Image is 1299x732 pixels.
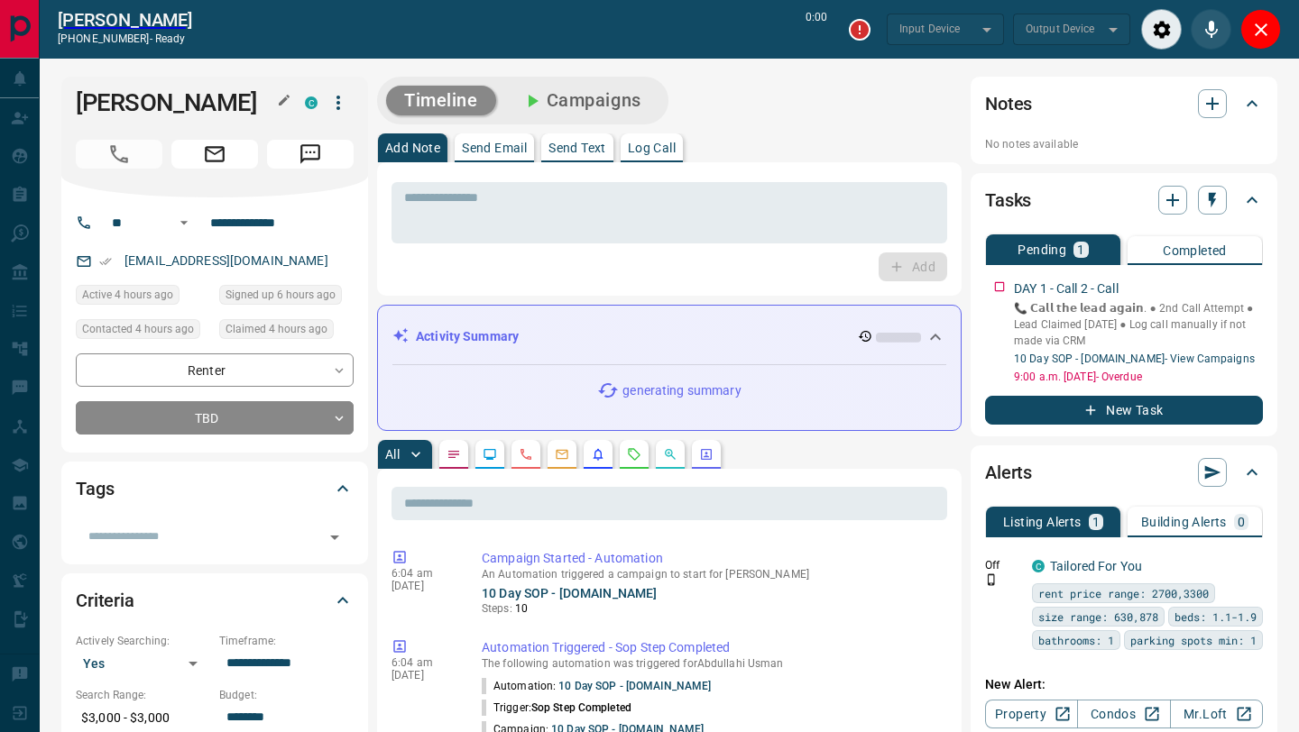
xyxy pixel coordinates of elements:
[555,447,569,462] svg: Emails
[322,525,347,550] button: Open
[267,140,354,169] span: Message
[305,96,318,109] div: condos.ca
[392,656,455,669] p: 6:04 am
[515,602,528,615] span: 10
[482,638,940,657] p: Automation Triggered - Sop Step Completed
[76,474,114,503] h2: Tags
[985,675,1263,694] p: New Alert:
[1014,369,1263,385] p: 9:00 a.m. [DATE] - Overdue
[219,285,354,310] div: Tue Aug 19 2025
[173,212,195,233] button: Open
[985,573,998,586] svg: Push Notification Only
[1170,700,1263,728] a: Mr.Loft
[1018,243,1066,256] p: Pending
[76,401,354,435] div: TBD
[392,567,455,580] p: 6:04 am
[985,89,1032,118] h2: Notes
[627,447,641,462] svg: Requests
[386,86,496,115] button: Timeline
[985,458,1032,487] h2: Alerts
[392,320,946,353] div: Activity Summary
[76,649,210,678] div: Yes
[1163,244,1227,257] p: Completed
[82,286,173,304] span: Active 4 hours ago
[482,586,657,600] a: 10 Day SOP - [DOMAIN_NAME]
[76,586,134,615] h2: Criteria
[416,327,519,346] p: Activity Summary
[1014,279,1119,298] p: DAY 1 - Call 2 - Call
[985,451,1263,494] div: Alerts
[155,32,186,45] span: ready
[99,255,112,268] svg: Email Verified
[663,447,677,462] svg: Opportunities
[1014,352,1255,365] a: 10 Day SOP - [DOMAIN_NAME]- View Campaigns
[591,447,605,462] svg: Listing Alerts
[385,448,400,461] p: All
[171,140,258,169] span: Email
[806,9,827,50] p: 0:00
[1141,9,1182,50] div: Audio Settings
[482,657,940,670] p: The following automation was triggered for Abdullahi Usman
[1238,516,1245,528] p: 0
[58,31,192,47] p: [PHONE_NUMBER] -
[985,82,1263,125] div: Notes
[1038,608,1158,626] span: size range: 630,878
[985,557,1021,573] p: Off
[482,568,940,581] p: An Automation triggered a campaign to start for [PERSON_NAME]
[482,700,631,716] p: Trigger:
[219,633,354,649] p: Timeframe:
[1175,608,1257,626] span: beds: 1.1-1.9
[124,253,328,268] a: [EMAIL_ADDRESS][DOMAIN_NAME]
[482,678,711,694] p: Automation:
[1038,631,1114,649] span: bathrooms: 1
[622,381,741,400] p: generating summary
[1077,243,1084,256] p: 1
[985,178,1263,222] div: Tasks
[392,669,455,682] p: [DATE]
[519,447,533,462] svg: Calls
[548,142,606,154] p: Send Text
[1191,9,1231,50] div: Mute
[1077,700,1170,728] a: Condos
[1141,516,1227,528] p: Building Alerts
[447,447,461,462] svg: Notes
[628,142,676,154] p: Log Call
[985,186,1031,215] h2: Tasks
[503,86,659,115] button: Campaigns
[226,286,336,304] span: Signed up 6 hours ago
[482,600,940,617] p: Steps:
[76,467,354,510] div: Tags
[76,140,162,169] span: Call
[985,396,1263,425] button: New Task
[76,633,210,649] p: Actively Searching:
[482,549,940,568] p: Campaign Started - Automation
[76,687,210,703] p: Search Range:
[1014,300,1263,349] p: 📞 𝗖𝗮𝗹𝗹 𝘁𝗵𝗲 𝗹𝗲𝗮𝗱 𝗮𝗴𝗮𝗶𝗻. ● 2nd Call Attempt ● Lead Claimed [DATE] ‎● Log call manually if not made ...
[76,88,278,117] h1: [PERSON_NAME]
[392,580,455,592] p: [DATE]
[985,700,1078,728] a: Property
[1003,516,1082,528] p: Listing Alerts
[58,9,192,31] a: [PERSON_NAME]
[226,320,327,338] span: Claimed 4 hours ago
[483,447,497,462] svg: Lead Browsing Activity
[219,687,354,703] p: Budget:
[82,320,194,338] span: Contacted 4 hours ago
[1092,516,1100,528] p: 1
[1050,559,1142,573] a: Tailored For You
[558,680,711,692] a: 10 Day SOP - [DOMAIN_NAME]
[1130,631,1257,649] span: parking spots min: 1
[219,319,354,344] div: Tue Aug 19 2025
[1038,584,1209,602] span: rent price range: 2700,3300
[531,701,631,714] span: Sop Step Completed
[385,142,440,154] p: Add Note
[462,142,527,154] p: Send Email
[76,579,354,622] div: Criteria
[985,136,1263,152] p: No notes available
[1240,9,1281,50] div: Close
[1032,560,1045,572] div: condos.ca
[76,353,354,387] div: Renter
[699,447,714,462] svg: Agent Actions
[76,319,210,344] div: Tue Aug 19 2025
